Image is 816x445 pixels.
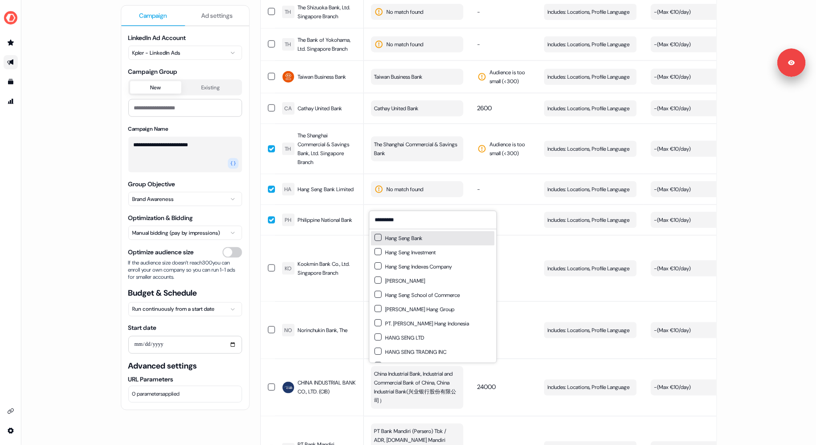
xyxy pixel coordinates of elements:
span: Cathay United Bank [298,104,342,113]
span: 24000 [478,383,496,391]
button: China Industrial Bank, Industrial and Commercial Bank of China, China Industrial Bank(兴业银行股份有限公司） [371,366,463,409]
button: Optimize audience size [223,247,242,258]
span: The Shanghai Commercial & Savings Bank [374,140,458,158]
button: -(Max €10/day) [651,100,743,116]
span: Includes: Locations, Profile Language [548,72,630,81]
span: Optimize audience size [128,248,194,257]
span: No match found [387,185,424,194]
div: - ( Max €10/day ) [654,72,691,81]
button: Includes: Locations, Profile Language [544,100,637,116]
div: Hang Seng School of Commerce [375,291,460,300]
div: - ( Max €10/day ) [654,383,691,392]
button: -(Max €10/day) [651,69,743,85]
div: Hang Seng Bank [375,234,423,243]
button: New [130,81,181,94]
label: Optimization & Bidding [128,214,193,222]
button: Taiwan Business Bank [371,69,463,85]
div: TH [285,8,291,16]
span: Includes: Locations, Profile Language [548,40,630,49]
span: 0 parameters applied [132,390,180,399]
button: -(Max €10/day) [651,322,743,338]
div: - ( Max €10/day ) [654,144,691,153]
div: TH [285,40,291,49]
span: Ad settings [201,11,233,20]
span: Audience is too small (< 300 ) [490,68,530,86]
div: [PERSON_NAME] Hang Group [375,305,455,314]
button: -(Max €10/day) [651,36,743,52]
div: TH [285,144,291,153]
button: No match found [371,181,463,197]
span: The Shizuoka Bank, Ltd. Singapore Branch [298,3,357,21]
span: Hang Seng Bank Limited [298,185,354,194]
button: -(Max €10/day) [651,141,743,157]
button: Includes: Locations, Profile Language [544,69,637,85]
button: Existing [181,81,240,94]
span: Philippine National Bank [298,216,353,225]
div: - ( Max €10/day ) [654,264,691,273]
span: Norinchukin Bank, The [298,326,348,335]
div: CA [284,104,292,113]
button: 0 parametersapplied [128,386,242,403]
span: China Industrial Bank, Industrial and Commercial Bank of China, China Industrial Bank(兴业银行股份有限公司） [374,370,458,405]
label: URL Parameters [128,375,242,384]
button: -(Max €10/day) [651,4,743,20]
span: Includes: Locations, Profile Language [548,383,630,392]
span: No match found [387,8,424,16]
a: Go to templates [4,75,18,89]
button: -(Max €10/day) [651,380,743,396]
a: Go to integrations [4,404,18,418]
button: -(Max €10/day) [651,212,743,228]
span: Campaign [139,11,167,20]
button: -(Max €10/day) [651,261,743,277]
div: Hang Seng Investment [375,248,436,257]
div: - ( Max €10/day ) [654,185,691,194]
span: Campaign Group [128,67,242,76]
span: Includes: Locations, Profile Language [548,104,630,113]
label: Start date [128,324,157,332]
div: - ( Max €10/day ) [654,326,691,335]
button: Includes: Locations, Profile Language [544,4,637,20]
span: The Shanghai Commercial & Savings Bank, Ltd. Singapore Branch [298,131,357,167]
div: HANG SENG TRADING INC [375,348,447,357]
span: Taiwan Business Bank [374,72,423,81]
a: Go to prospects [4,36,18,50]
div: HANG SENG LTD [375,333,425,342]
div: PH [285,216,291,225]
button: Includes: Locations, Profile Language [544,380,637,396]
span: Includes: Locations, Profile Language [548,185,630,194]
span: Includes: Locations, Profile Language [548,326,630,335]
span: The Bank of Yokohama, Ltd. Singapore Branch [298,36,357,53]
span: Budget & Schedule [128,288,242,299]
a: Go to integrations [4,424,18,438]
a: Go to attribution [4,94,18,108]
button: The Shanghai Commercial & Savings Bank [371,136,463,161]
label: LinkedIn Ad Account [128,34,186,42]
td: - [470,174,537,204]
span: Includes: Locations, Profile Language [548,264,630,273]
span: Includes: Locations, Profile Language [548,216,630,225]
button: Includes: Locations, Profile Language [544,322,637,338]
a: Go to outbound experience [4,55,18,69]
td: - [470,28,537,60]
span: Audience is too small (< 300 ) [490,140,530,158]
button: Includes: Locations, Profile Language [544,181,637,197]
div: KO [285,264,291,273]
button: No match found [371,36,463,52]
div: HANG [PERSON_NAME] SARL [375,362,455,371]
span: Includes: Locations, Profile Language [548,8,630,16]
label: Campaign Name [128,125,169,132]
div: [PERSON_NAME] [375,277,426,285]
button: -(Max €10/day) [651,181,743,197]
button: Includes: Locations, Profile Language [544,261,637,277]
span: Cathay United Bank [374,104,419,113]
label: Group Objective [128,180,175,188]
div: PT. [PERSON_NAME] Hang Indonesia [375,319,470,328]
span: Taiwan Business Bank [298,72,346,81]
span: No match found [387,40,424,49]
div: Hang Seng Indexes Company [375,262,452,271]
button: Includes: Locations, Profile Language [544,212,637,228]
span: Includes: Locations, Profile Language [548,144,630,153]
span: If the audience size doesn’t reach 300 you can enroll your own company so you can run 1-1 ads for... [128,260,242,281]
div: - ( Max €10/day ) [654,104,691,113]
button: Includes: Locations, Profile Language [544,141,637,157]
